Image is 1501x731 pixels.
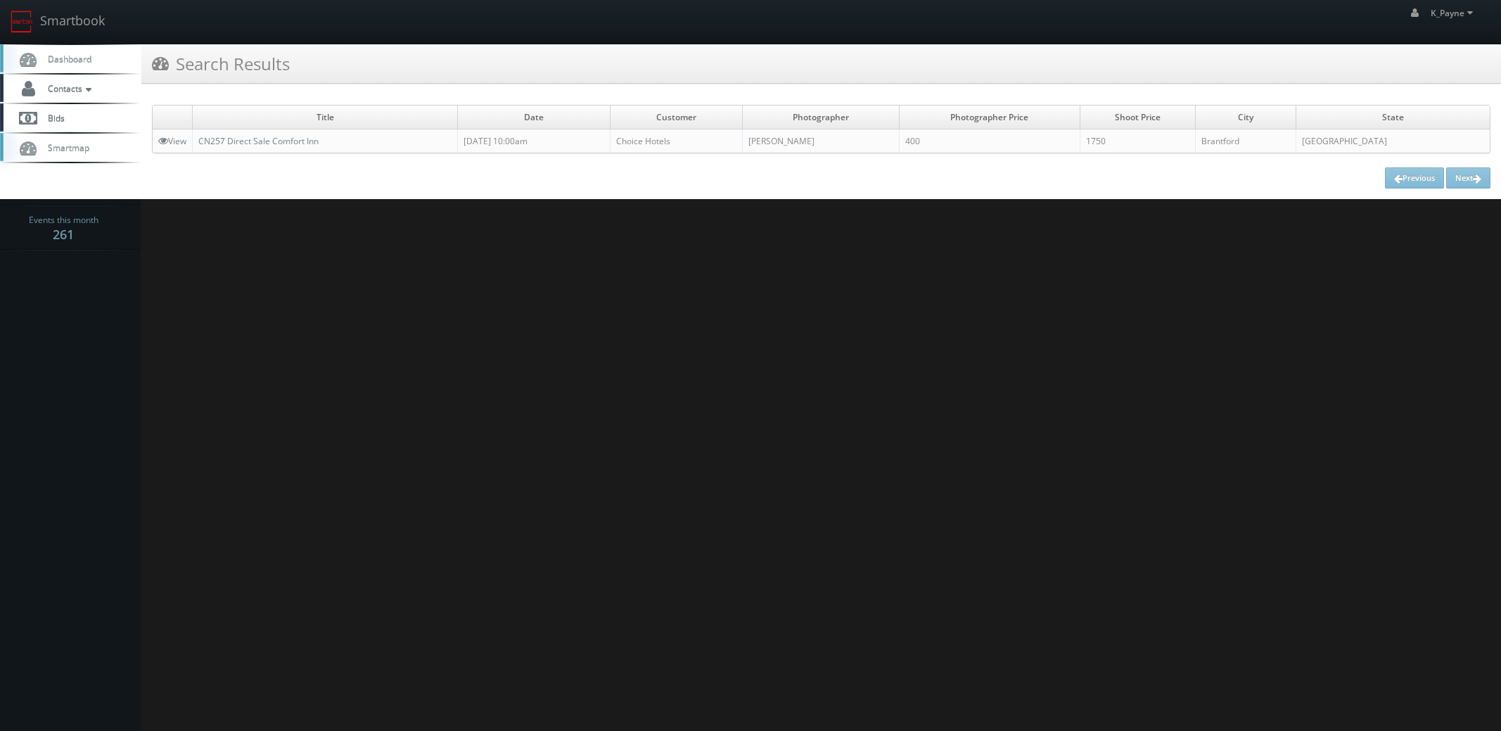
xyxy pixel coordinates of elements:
[53,226,74,243] strong: 261
[743,129,900,153] td: [PERSON_NAME]
[1196,129,1296,153] td: Brantford
[41,112,65,124] span: Bids
[1296,129,1490,153] td: [GEOGRAPHIC_DATA]
[1296,106,1490,129] td: State
[29,213,98,227] span: Events this month
[198,135,319,147] a: CN257 Direct Sale Comfort Inn
[458,129,611,153] td: [DATE] 10:00am
[743,106,900,129] td: Photographer
[1196,106,1296,129] td: City
[152,51,290,76] h3: Search Results
[1080,106,1195,129] td: Shoot Price
[41,53,91,65] span: Dashboard
[1080,129,1195,153] td: 1750
[899,106,1080,129] td: Photographer Price
[41,141,89,153] span: Smartmap
[458,106,611,129] td: Date
[899,129,1080,153] td: 400
[193,106,458,129] td: Title
[41,82,95,94] span: Contacts
[610,106,743,129] td: Customer
[610,129,743,153] td: Choice Hotels
[1431,7,1477,19] span: K_Payne
[158,135,186,147] a: View
[11,11,33,33] img: smartbook-logo.png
